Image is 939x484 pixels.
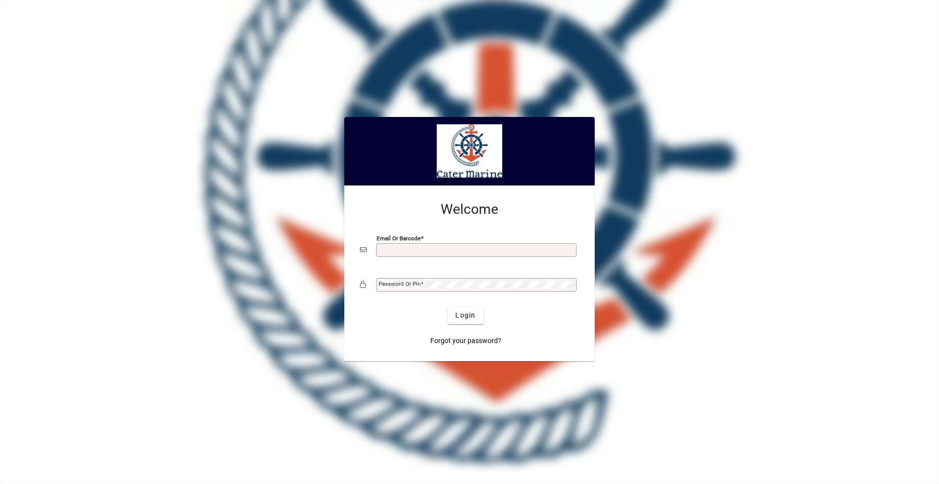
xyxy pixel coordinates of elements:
[430,336,501,346] span: Forgot your password?
[360,201,579,218] h2: Welcome
[426,332,505,349] a: Forgot your password?
[447,306,483,324] button: Login
[377,235,421,242] mat-label: Email or Barcode
[379,280,421,287] mat-label: Password or Pin
[455,310,475,321] span: Login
